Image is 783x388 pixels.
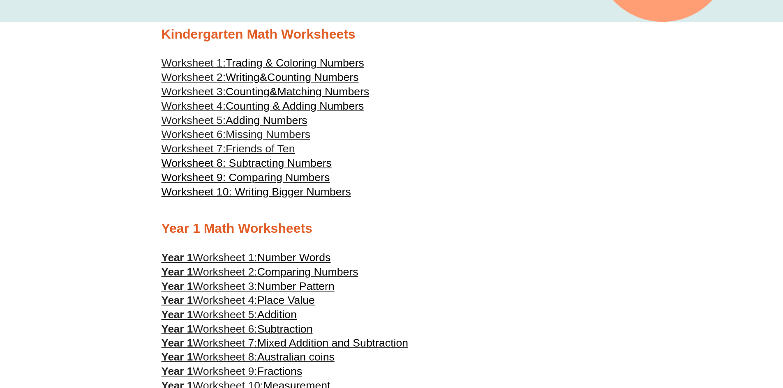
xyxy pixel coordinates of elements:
a: Year 1Worksheet 9:Fractions [162,365,303,377]
span: Counting [226,85,270,98]
h2: Year 1 Math Worksheets [162,220,622,237]
span: Adding Numbers [226,114,307,126]
span: Worksheet 6: [193,323,257,335]
span: Australian coins [257,351,335,363]
iframe: Chat Widget [646,295,783,388]
span: Worksheet 5: [162,114,226,126]
span: Matching Numbers [277,85,370,98]
a: Year 1Worksheet 1:Number Words [162,251,331,264]
a: Year 1Worksheet 3:Number Pattern [162,280,335,292]
a: Year 1Worksheet 6:Subtraction [162,323,313,335]
a: Worksheet 9: Comparing Numbers [162,171,330,184]
span: Number Pattern [257,280,335,292]
span: Worksheet 9: [193,365,257,377]
span: Writing [226,71,259,83]
span: Subtraction [257,323,313,335]
a: Year 1Worksheet 7:Mixed Addition and Subtraction [162,337,409,349]
a: Year 1Worksheet 2:Comparing Numbers [162,266,358,278]
span: Worksheet 8: [193,351,257,363]
span: Comparing Numbers [257,266,358,278]
a: Worksheet 3:Counting&Matching Numbers [162,85,370,98]
a: Worksheet 6:Missing Numbers [162,128,310,140]
span: Trading & Coloring Numbers [226,57,364,69]
a: Year 1Worksheet 5:Addition [162,308,297,321]
span: Worksheet 1: [193,251,257,264]
a: Year 1Worksheet 8:Australian coins [162,351,335,363]
h2: Kindergarten Math Worksheets [162,26,622,43]
span: Worksheet 1: [162,57,226,69]
span: Worksheet 3: [193,280,257,292]
span: Worksheet 7: [193,337,257,349]
span: Worksheet 4: [162,100,226,112]
span: Missing Numbers [226,128,310,140]
a: Worksheet 10: Writing Bigger Numbers [162,186,351,198]
span: Worksheet 5: [193,308,257,321]
span: Worksheet 2: [162,71,226,83]
span: Worksheet 4: [193,294,257,306]
a: Worksheet 7:Friends of Ten [162,142,295,155]
a: Worksheet 5:Adding Numbers [162,114,307,126]
span: Number Words [257,251,331,264]
span: Friends of Ten [226,142,295,155]
span: Place Value [257,294,315,306]
a: Worksheet 4:Counting & Adding Numbers [162,100,364,112]
span: Worksheet 6: [162,128,226,140]
span: Counting & Adding Numbers [226,100,364,112]
a: Worksheet 8: Subtracting Numbers [162,157,332,169]
a: Worksheet 2:Writing&Counting Numbers [162,71,359,83]
span: Worksheet 7: [162,142,226,155]
span: Counting Numbers [267,71,358,83]
span: Fractions [257,365,303,377]
span: Worksheet 3: [162,85,226,98]
span: Mixed Addition and Subtraction [257,337,409,349]
span: Addition [257,308,297,321]
span: Worksheet 2: [193,266,257,278]
a: Worksheet 1:Trading & Coloring Numbers [162,57,364,69]
a: Year 1Worksheet 4:Place Value [162,294,315,306]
